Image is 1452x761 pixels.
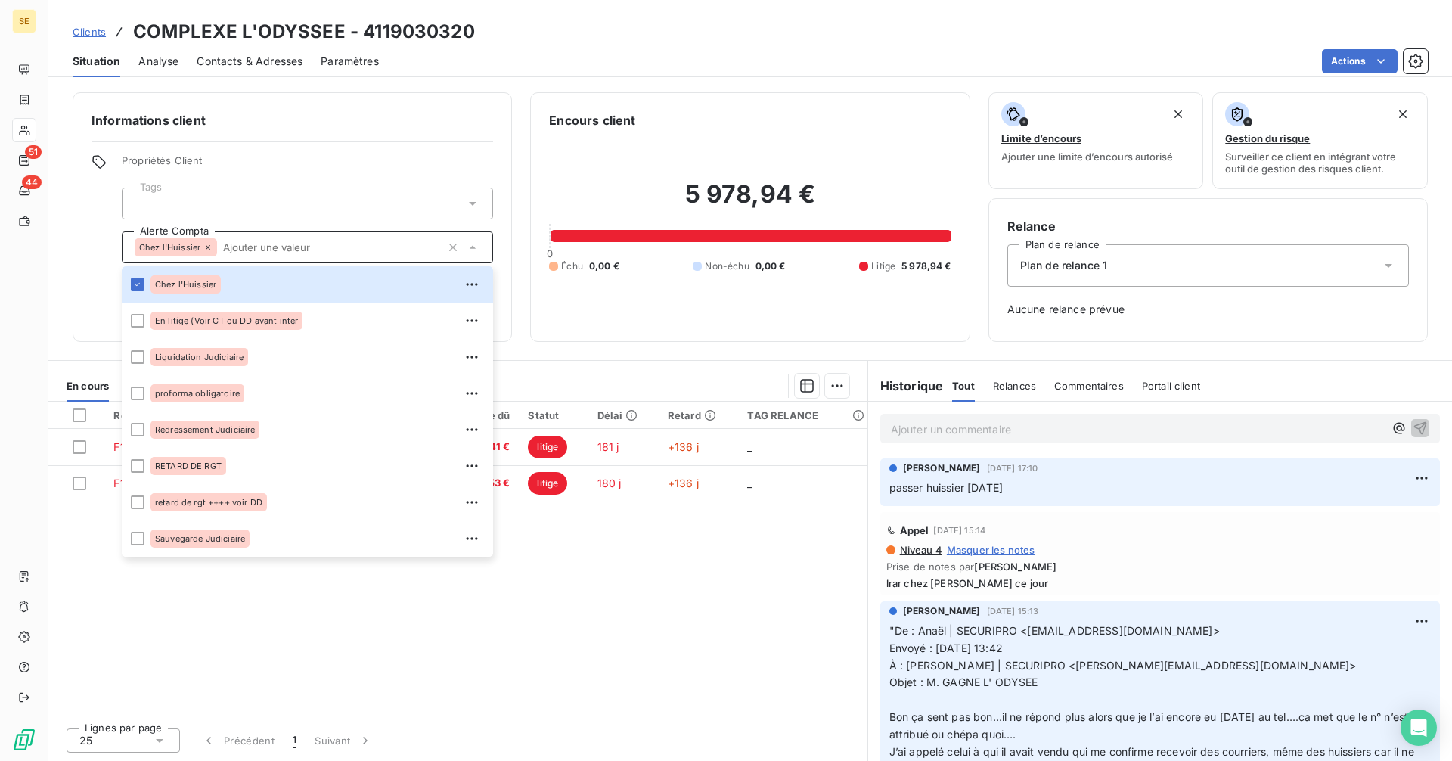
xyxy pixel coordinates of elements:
[155,461,222,471] span: RETARD DE RGT
[1001,151,1173,163] span: Ajouter une limite d’encours autorisé
[1142,380,1200,392] span: Portail client
[889,641,1003,654] span: Envoyé : [DATE] 13:42
[547,247,553,259] span: 0
[871,259,895,273] span: Litige
[947,544,1035,556] span: Masquer les notes
[668,409,730,421] div: Retard
[1401,710,1437,746] div: Open Intercom Messenger
[113,408,230,422] div: Référence
[155,498,262,507] span: retard de rgt ++++ voir DD
[1225,132,1310,144] span: Gestion du risque
[1007,217,1409,235] h6: Relance
[1007,302,1409,317] span: Aucune relance prévue
[113,440,207,453] span: F18908_16042025
[1322,49,1398,73] button: Actions
[549,111,635,129] h6: Encours client
[73,24,106,39] a: Clients
[889,481,1003,494] span: passer huissier [DATE]
[597,477,622,489] span: 180 j
[705,259,749,273] span: Non-échu
[293,733,296,748] span: 1
[528,436,567,458] span: litige
[12,9,36,33] div: SE
[987,607,1039,616] span: [DATE] 15:13
[122,154,493,175] span: Propriétés Client
[12,728,36,752] img: Logo LeanPay
[306,725,382,756] button: Suivant
[886,577,1434,589] span: lrar chez [PERSON_NAME] ce jour
[155,280,216,289] span: Chez l'Huissier
[73,26,106,38] span: Clients
[321,54,379,69] span: Paramètres
[155,353,244,362] span: Liquidation Judiciaire
[597,440,619,453] span: 181 j
[903,604,981,618] span: [PERSON_NAME]
[1001,132,1081,144] span: Limite d’encours
[79,733,92,748] span: 25
[668,477,699,489] span: +136 j
[889,659,1357,672] span: À : [PERSON_NAME] | SECURIPRO <[PERSON_NAME][EMAIL_ADDRESS][DOMAIN_NAME]>
[528,409,579,421] div: Statut
[528,472,567,495] span: litige
[988,92,1204,189] button: Limite d’encoursAjouter une limite d’encours autorisé
[155,534,245,543] span: Sauvegarde Judiciaire
[133,18,475,45] h3: COMPLEXE L'ODYSSEE - 4119030320
[974,561,1056,573] span: [PERSON_NAME]
[155,425,255,434] span: Redressement Judiciaire
[113,477,206,489] span: F18968_17042025
[747,409,858,421] div: TAG RELANCE
[868,377,944,395] h6: Historique
[67,380,109,392] span: En cours
[903,461,981,475] span: [PERSON_NAME]
[952,380,975,392] span: Tout
[889,624,1220,637] span: "De : Anaël | SECURIPRO <[EMAIL_ADDRESS][DOMAIN_NAME]>
[192,725,284,756] button: Précédent
[155,389,240,398] span: proforma obligatoire
[217,241,441,254] input: Ajouter une valeur
[933,526,985,535] span: [DATE] 15:14
[589,259,619,273] span: 0,00 €
[987,464,1038,473] span: [DATE] 17:10
[901,259,951,273] span: 5 978,94 €
[197,54,302,69] span: Contacts & Adresses
[1225,151,1415,175] span: Surveiller ce client en intégrant votre outil de gestion des risques client.
[73,54,120,69] span: Situation
[549,179,951,225] h2: 5 978,94 €
[747,440,752,453] span: _
[1020,258,1108,273] span: Plan de relance 1
[25,145,42,159] span: 51
[898,544,942,556] span: Niveau 4
[139,243,200,252] span: Chez l'Huissier
[900,524,929,536] span: Appel
[889,676,1038,688] span: Objet : M. GAGNE L' ODYSEE
[993,380,1036,392] span: Relances
[155,316,298,325] span: En litige (Voir CT ou DD avant inter
[886,561,1434,573] span: Prise de notes par
[1212,92,1428,189] button: Gestion du risqueSurveiller ce client en intégrant votre outil de gestion des risques client.
[22,175,42,189] span: 44
[1054,380,1124,392] span: Commentaires
[597,409,650,421] div: Délai
[135,197,147,210] input: Ajouter une valeur
[747,477,752,489] span: _
[138,54,178,69] span: Analyse
[755,259,786,273] span: 0,00 €
[284,725,306,756] button: 1
[889,710,1433,741] span: Bon ça sent pas bon…il ne répond plus alors que je l’ai encore eu [DATE] au tel….ca met que le n°...
[668,440,699,453] span: +136 j
[561,259,583,273] span: Échu
[92,111,493,129] h6: Informations client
